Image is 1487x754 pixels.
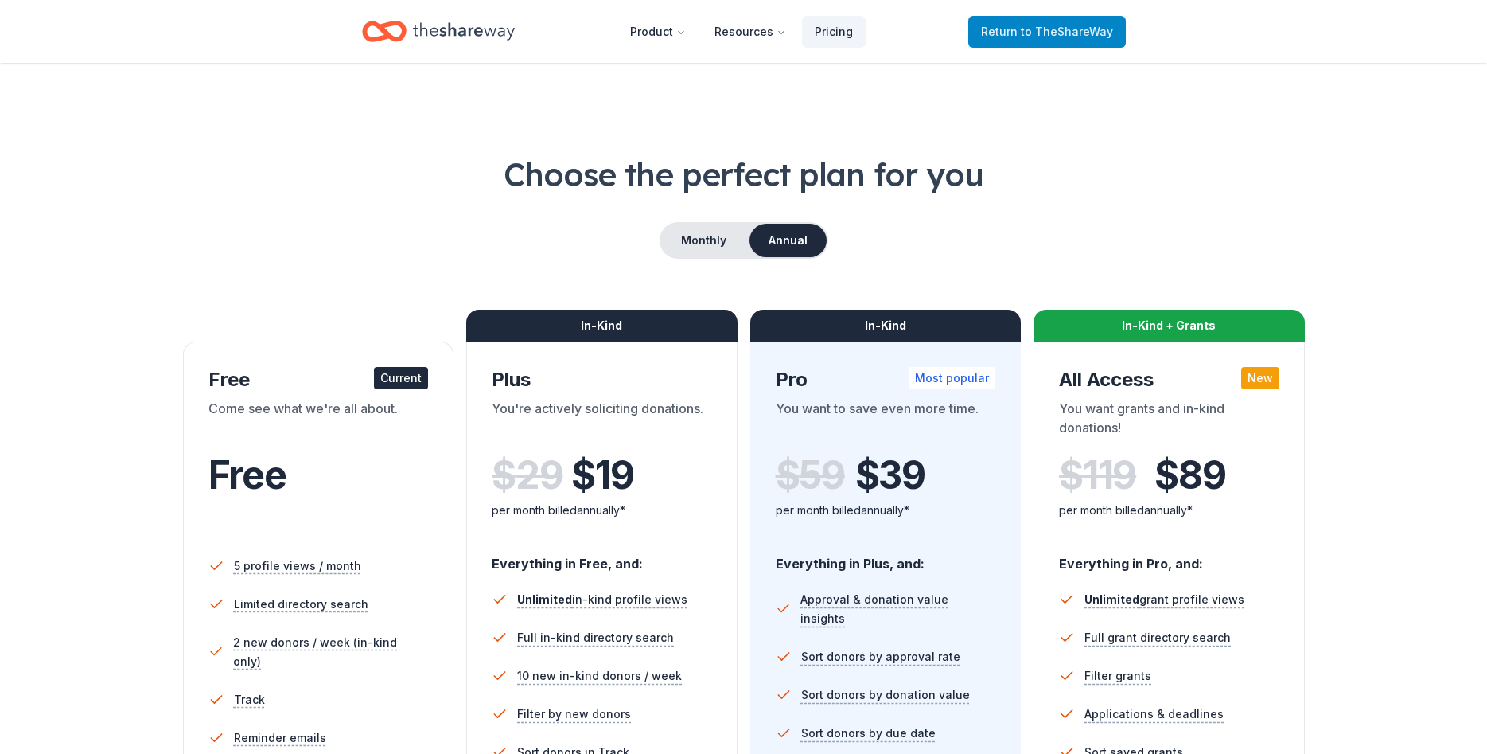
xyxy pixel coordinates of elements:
span: Full in-kind directory search [517,628,674,647]
span: $ 19 [571,453,633,498]
span: Unlimited [517,592,572,606]
span: Unlimited [1084,592,1139,606]
div: per month billed annually* [776,501,996,520]
div: Most popular [909,367,995,389]
div: In-Kind + Grants [1034,310,1305,342]
span: Applications & deadlines [1084,705,1224,724]
div: per month billed annually* [492,501,712,520]
span: Sort donors by donation value [801,686,970,705]
a: Pricing [802,16,866,48]
span: Sort donors by approval rate [801,647,960,666]
span: Limited directory search [234,595,368,614]
div: In-Kind [750,310,1022,342]
span: Approval & donation value insights [800,590,995,628]
button: Resources [702,16,799,48]
button: Annual [749,224,827,257]
div: Everything in Plus, and: [776,541,996,574]
span: $ 39 [855,453,925,498]
div: Pro [776,367,996,393]
span: Filter by new donors [517,705,631,724]
div: Everything in Pro, and: [1059,541,1279,574]
span: Sort donors by due date [801,724,936,743]
button: Product [617,16,699,48]
button: Monthly [661,224,746,257]
div: In-Kind [466,310,738,342]
div: per month billed annually* [1059,501,1279,520]
div: New [1241,367,1279,389]
span: 5 profile views / month [234,557,361,576]
span: Return [981,22,1113,41]
span: Free [208,451,286,498]
div: You want grants and in-kind donations! [1059,399,1279,443]
a: Home [362,13,515,50]
span: in-kind profile views [517,592,687,606]
span: Reminder emails [234,729,326,748]
div: All Access [1059,367,1279,393]
span: 10 new in-kind donors / week [517,666,682,686]
div: You want to save even more time. [776,399,996,443]
span: Full grant directory search [1084,628,1231,647]
div: Plus [492,367,712,393]
div: You're actively soliciting donations. [492,399,712,443]
span: to TheShareWay [1021,25,1113,38]
h1: Choose the perfect plan for you [64,152,1423,197]
a: Returnto TheShareWay [968,16,1126,48]
span: 2 new donors / week (in-kind only) [233,633,428,671]
span: Track [234,690,265,709]
div: Free [208,367,429,393]
div: Everything in Free, and: [492,541,712,574]
div: Come see what we're all about. [208,399,429,443]
span: $ 89 [1154,453,1225,498]
span: grant profile views [1084,592,1244,606]
div: Current [374,367,428,389]
span: Filter grants [1084,666,1151,686]
nav: Main [617,13,866,50]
